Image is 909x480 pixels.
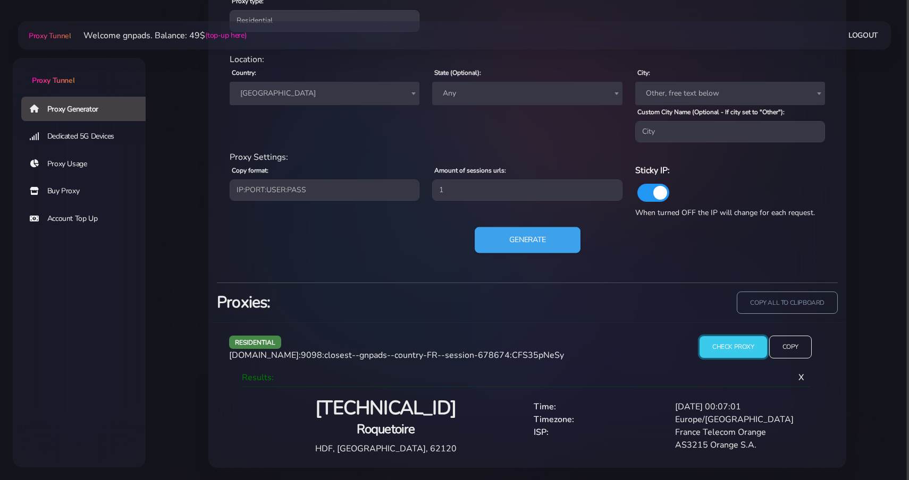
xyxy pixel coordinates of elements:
[229,349,564,361] span: [DOMAIN_NAME]:9098:closest--gnpads--country-FR--session-678674:CFS35pNeSy
[527,400,669,413] div: Time:
[434,166,506,175] label: Amount of sessions urls:
[637,68,650,78] label: City:
[13,58,146,86] a: Proxy Tunnel
[229,336,281,349] span: residential
[250,396,521,421] h2: [TECHNICAL_ID]
[32,75,74,85] span: Proxy Tunnel
[475,227,580,253] button: Generate
[21,207,154,231] a: Account Top Up
[635,164,825,177] h6: Sticky IP:
[315,443,457,455] span: HDF, [GEOGRAPHIC_DATA], 62120
[232,68,256,78] label: Country:
[250,421,521,438] h4: Roquetoire
[29,31,71,41] span: Proxy Tunnel
[635,121,825,142] input: City
[669,439,810,451] div: AS3215 Orange S.A.
[669,400,810,413] div: [DATE] 00:07:01
[223,53,831,66] div: Location:
[527,426,669,439] div: ISP:
[71,29,246,42] li: Welcome gnpads. Balance: 49$
[669,413,810,426] div: Europe/[GEOGRAPHIC_DATA]
[635,208,815,218] span: When turned OFF the IP will change for each request.
[669,426,810,439] div: France Telecom Orange
[439,86,616,101] span: Any
[700,336,767,358] input: Check Proxy
[857,428,896,467] iframe: Webchat Widget
[21,124,154,149] a: Dedicated 5G Devices
[21,179,154,203] a: Buy Proxy
[223,151,831,164] div: Proxy Settings:
[205,30,246,41] a: (top-up here)
[769,336,812,358] input: Copy
[642,86,819,101] span: Other, free text below
[790,363,813,392] span: X
[635,82,825,105] span: Other, free text below
[232,166,268,175] label: Copy format:
[27,27,71,44] a: Proxy Tunnel
[230,82,419,105] span: France
[21,152,154,176] a: Proxy Usage
[637,107,785,117] label: Custom City Name (Optional - If city set to "Other"):
[527,413,669,426] div: Timezone:
[432,82,622,105] span: Any
[242,372,274,383] span: Results:
[217,292,521,313] h3: Proxies:
[737,292,838,314] input: copy all to clipboard
[236,86,413,101] span: France
[21,97,154,121] a: Proxy Generator
[434,68,481,78] label: State (Optional):
[848,25,878,45] a: Logout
